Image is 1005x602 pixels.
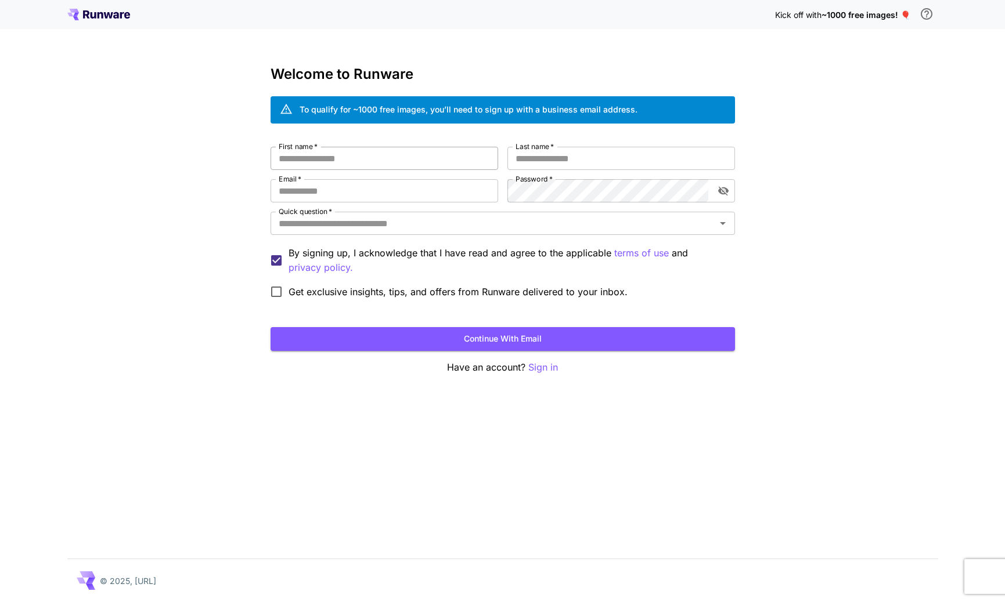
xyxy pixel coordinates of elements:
button: In order to qualify for free credit, you need to sign up with a business email address and click ... [915,2,938,26]
button: Open [715,215,731,231]
h3: Welcome to Runware [271,66,735,82]
label: Password [516,174,553,184]
p: By signing up, I acknowledge that I have read and agree to the applicable and [289,246,726,275]
div: To qualify for ~1000 free images, you’ll need to sign up with a business email address. [300,103,637,115]
p: privacy policy. [289,260,353,275]
button: By signing up, I acknowledge that I have read and agree to the applicable terms of use and [289,260,353,275]
p: terms of use [614,246,669,260]
span: Get exclusive insights, tips, and offers from Runware delivered to your inbox. [289,285,628,299]
span: Kick off with [775,10,822,20]
span: ~1000 free images! 🎈 [822,10,910,20]
button: Sign in [528,360,558,375]
label: Last name [516,142,554,151]
p: Have an account? [271,360,735,375]
p: © 2025, [URL] [100,575,156,587]
label: Email [279,174,301,184]
button: By signing up, I acknowledge that I have read and agree to the applicable and privacy policy. [614,246,669,260]
label: First name [279,142,318,151]
button: Continue with email [271,327,735,351]
label: Quick question [279,206,332,216]
button: toggle password visibility [713,180,734,201]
